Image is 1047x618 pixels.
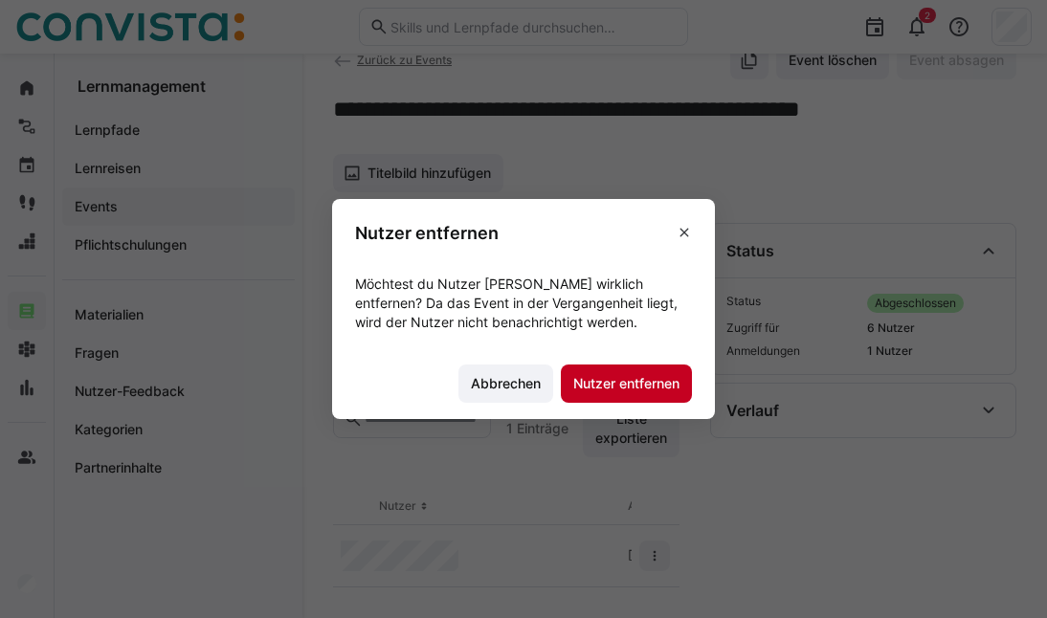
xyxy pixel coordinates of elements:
[355,222,499,244] h3: Nutzer entfernen
[468,374,544,393] span: Abbrechen
[561,364,692,403] button: Nutzer entfernen
[458,364,553,403] button: Abbrechen
[355,275,692,332] p: Möchtest du Nutzer [PERSON_NAME] wirklich entfernen? Da das Event in der Vergangenheit liegt, wir...
[570,374,682,393] span: Nutzer entfernen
